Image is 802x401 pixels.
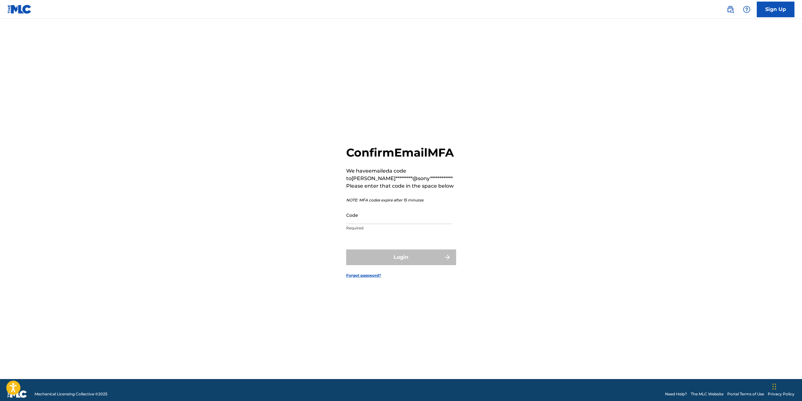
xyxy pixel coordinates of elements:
[743,6,750,13] img: help
[691,391,723,397] a: The MLC Website
[8,5,32,14] img: MLC Logo
[724,3,737,16] a: Public Search
[346,225,452,231] p: Required
[346,197,456,203] p: NOTE: MFA codes expire after 15 minutes
[757,2,794,17] a: Sign Up
[346,146,456,160] h2: Confirm Email MFA
[768,391,794,397] a: Privacy Policy
[772,377,776,396] div: Drag
[35,391,107,397] span: Mechanical Licensing Collective © 2025
[727,6,734,13] img: search
[740,3,753,16] div: Help
[727,391,764,397] a: Portal Terms of Use
[8,390,27,398] img: logo
[665,391,687,397] a: Need Help?
[346,182,456,190] p: Please enter that code in the space below
[346,273,381,278] a: Forgot password?
[771,371,802,401] iframe: Chat Widget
